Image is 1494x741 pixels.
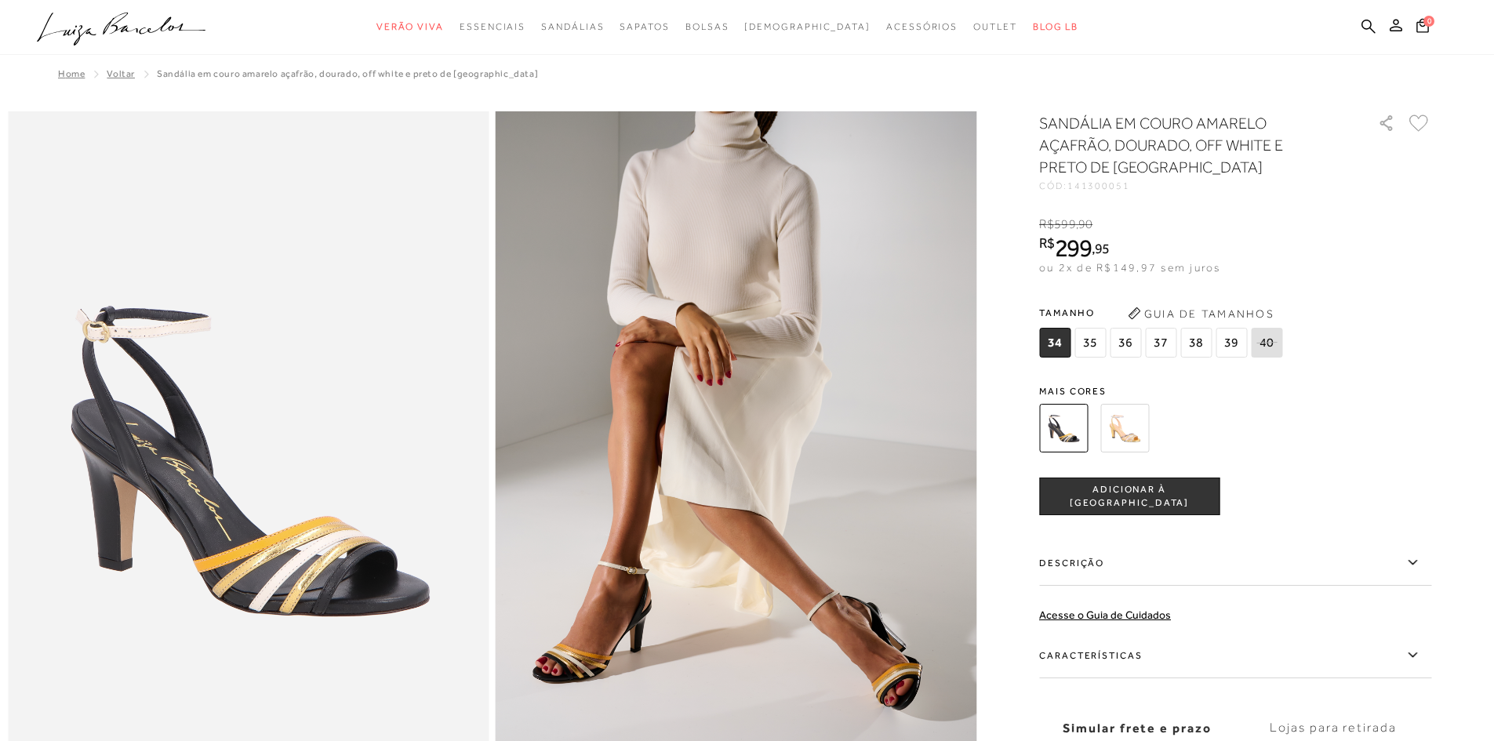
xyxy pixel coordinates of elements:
[1039,236,1055,250] i: R$
[1074,328,1106,358] span: 35
[376,13,444,42] a: noSubCategoriesText
[1033,13,1078,42] a: BLOG LB
[1423,16,1434,27] span: 0
[1216,328,1247,358] span: 39
[1039,181,1353,191] div: CÓD:
[1251,328,1282,358] span: 40
[973,13,1017,42] a: noSubCategoriesText
[107,68,135,79] a: Voltar
[1100,404,1149,452] img: SANDÁLIA EM METALIZADO CHUMBO, DURADO E PRATA DE SALTO ALTO
[1039,633,1431,678] label: Características
[1039,261,1220,274] span: ou 2x de R$149,97 sem juros
[1110,328,1141,358] span: 36
[620,21,669,32] span: Sapatos
[1122,301,1279,326] button: Guia de Tamanhos
[685,13,729,42] a: noSubCategoriesText
[1055,234,1092,262] span: 299
[1039,112,1333,178] h1: SANDÁLIA EM COURO AMARELO AÇAFRÃO, DOURADO, OFF WHITE E PRETO DE [GEOGRAPHIC_DATA]
[460,13,525,42] a: noSubCategoriesText
[1039,387,1431,396] span: Mais cores
[620,13,669,42] a: noSubCategoriesText
[1033,21,1078,32] span: BLOG LB
[1039,301,1286,325] span: Tamanho
[1039,328,1071,358] span: 34
[1067,180,1130,191] span: 141300051
[886,13,958,42] a: noSubCategoriesText
[744,21,871,32] span: [DEMOGRAPHIC_DATA]
[1076,217,1093,231] i: ,
[1092,242,1110,256] i: ,
[685,21,729,32] span: Bolsas
[541,21,604,32] span: Sandálias
[1412,17,1434,38] button: 0
[973,21,1017,32] span: Outlet
[58,68,85,79] a: Home
[1039,217,1054,231] i: R$
[1145,328,1176,358] span: 37
[1078,217,1092,231] span: 90
[541,13,604,42] a: noSubCategoriesText
[1039,540,1431,586] label: Descrição
[460,21,525,32] span: Essenciais
[157,68,538,79] span: SANDÁLIA EM COURO AMARELO AÇAFRÃO, DOURADO, OFF WHITE E PRETO DE [GEOGRAPHIC_DATA]
[1054,217,1075,231] span: 599
[1039,404,1088,452] img: SANDÁLIA EM COURO AMARELO AÇAFRÃO, DOURADO, OFF WHITE E PRETO DE SALTO ALTO
[376,21,444,32] span: Verão Viva
[1095,240,1110,256] span: 95
[1180,328,1212,358] span: 38
[744,13,871,42] a: noSubCategoriesText
[1040,483,1219,510] span: ADICIONAR À [GEOGRAPHIC_DATA]
[886,21,958,32] span: Acessórios
[1039,608,1171,621] a: Acesse o Guia de Cuidados
[1039,478,1220,515] button: ADICIONAR À [GEOGRAPHIC_DATA]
